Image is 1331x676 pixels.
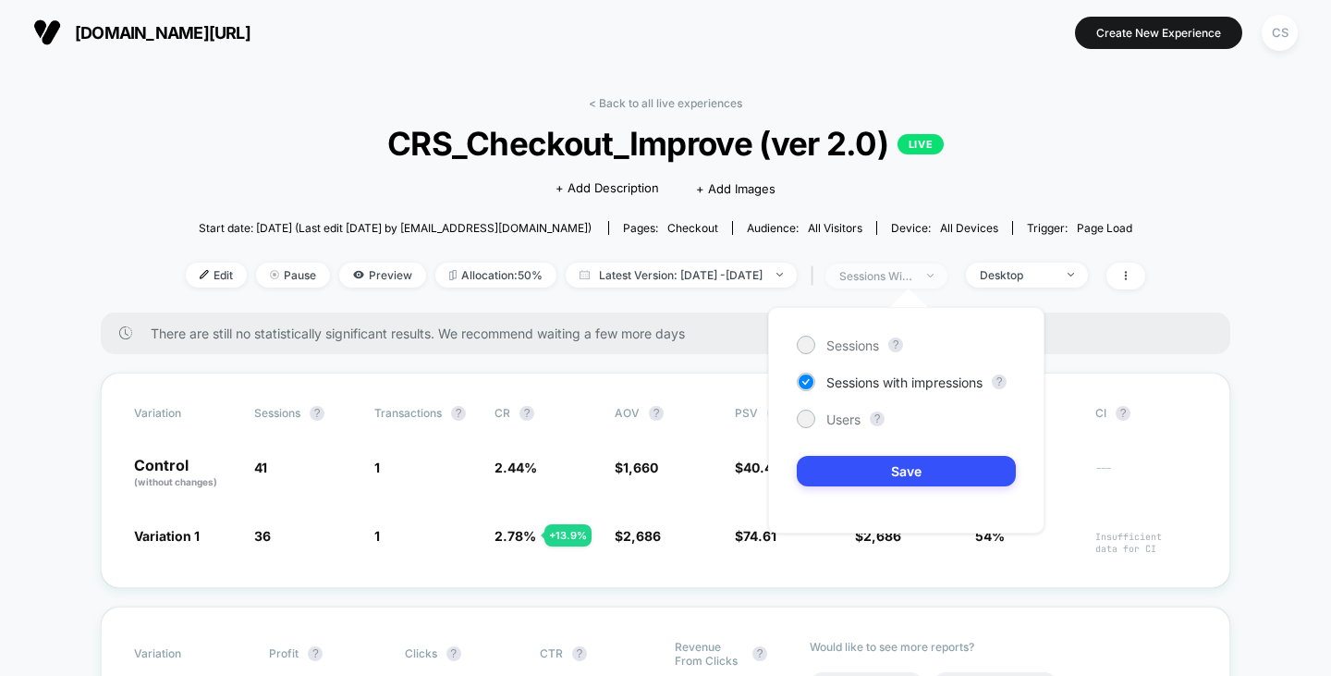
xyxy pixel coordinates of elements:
img: end [927,274,934,277]
span: AOV [615,406,640,420]
span: 2.78 % [495,528,536,544]
span: 36 [254,528,271,544]
span: Sessions [254,406,300,420]
img: calendar [580,270,590,279]
button: ? [446,646,461,661]
button: ? [1116,406,1130,421]
button: ? [572,646,587,661]
button: ? [992,375,1007,389]
span: 40.49 [743,460,781,475]
span: Variation [134,640,236,668]
span: 1 [374,528,380,544]
div: Desktop [980,268,1054,282]
span: + Add Images [696,181,775,196]
span: CR [495,406,510,420]
span: checkout [667,221,718,235]
img: end [776,273,783,277]
span: | [806,263,825,289]
span: 41 [254,460,267,475]
span: $ [735,460,781,475]
span: Start date: [DATE] (Last edit [DATE] by [EMAIL_ADDRESS][DOMAIN_NAME]) [199,221,592,235]
div: CS [1262,15,1298,51]
span: $ [735,528,776,544]
button: ? [519,406,534,421]
span: $ [615,460,658,475]
span: 74.61 [743,528,776,544]
span: 1,660 [623,460,658,475]
p: LIVE [898,134,944,154]
button: ? [870,412,885,426]
span: Page Load [1077,221,1132,235]
span: Variation [134,406,236,421]
span: 2,686 [623,528,661,544]
span: All Visitors [808,221,862,235]
span: Insufficient data for CI [1095,531,1197,555]
span: 1 [374,460,380,475]
a: < Back to all live experiences [589,96,742,110]
span: [DOMAIN_NAME][URL] [75,23,250,43]
span: Variation 1 [134,528,200,544]
span: Latest Version: [DATE] - [DATE] [566,263,797,288]
span: (without changes) [134,476,217,487]
span: $ [615,528,661,544]
span: Preview [339,263,426,288]
span: CI [1095,406,1197,421]
button: CS [1256,14,1303,52]
p: Would like to see more reports? [810,640,1197,654]
img: end [1068,273,1074,277]
img: rebalance [449,270,457,280]
div: Trigger: [1027,221,1132,235]
div: Pages: [623,221,718,235]
span: Pause [256,263,330,288]
span: CRS_Checkout_Improve (ver 2.0) [234,124,1097,163]
span: Revenue From Clicks [675,640,743,668]
span: Device: [876,221,1012,235]
button: ? [310,406,324,421]
span: CTR [540,646,563,660]
button: Create New Experience [1075,17,1242,49]
span: Allocation: 50% [435,263,556,288]
span: --- [1095,462,1197,489]
span: There are still no statistically significant results. We recommend waiting a few more days [151,326,1193,341]
button: ? [451,406,466,421]
button: ? [308,646,323,661]
img: Visually logo [33,18,61,46]
span: Clicks [405,646,437,660]
span: + Add Description [556,179,659,198]
img: end [270,270,279,279]
span: Sessions [826,338,879,353]
p: Control [134,458,236,489]
span: Edit [186,263,247,288]
button: ? [752,646,767,661]
img: edit [200,270,209,279]
span: 2.44 % [495,460,537,475]
button: ? [888,338,903,352]
span: Transactions [374,406,442,420]
span: all devices [940,221,998,235]
span: Profit [269,646,299,660]
span: Sessions with impressions [826,375,983,390]
div: Audience: [747,221,862,235]
span: Users [826,412,861,427]
button: ? [649,406,664,421]
button: [DOMAIN_NAME][URL] [28,18,256,47]
button: Save [797,456,1016,486]
div: + 13.9 % [544,524,592,547]
div: sessions with impression [839,269,913,283]
span: PSV [735,406,758,420]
